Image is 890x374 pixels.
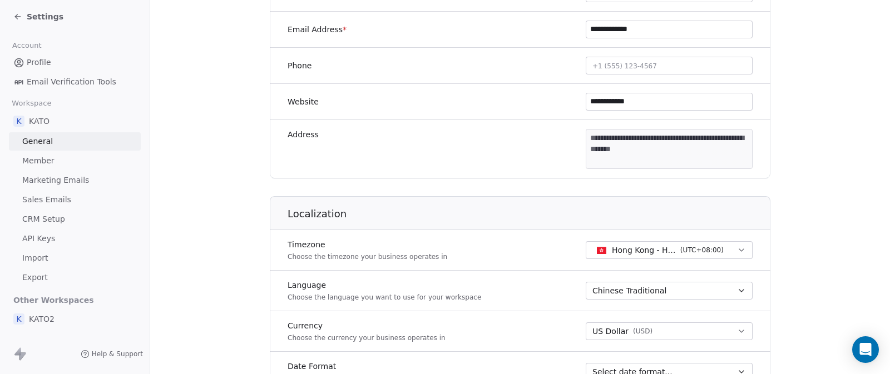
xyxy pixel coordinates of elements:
span: Other Workspaces [9,291,98,309]
label: Language [288,280,481,291]
a: Profile [9,53,141,72]
a: Marketing Emails [9,171,141,190]
span: Hong Kong - HKT [612,245,676,256]
span: K [13,313,24,325]
span: Email Verification Tools [27,76,116,88]
label: Website [288,96,319,107]
span: K [13,116,24,127]
span: Export [22,272,48,283]
button: US Dollar(USD) [586,322,753,340]
span: +1 (555) 123-4567 [592,62,657,70]
span: Profile [27,57,51,68]
span: KATO2 [29,313,55,325]
label: Phone [288,60,311,71]
span: Marketing Emails [22,174,89,186]
p: Choose the language you want to use for your workspace [288,293,481,302]
label: Date Format [288,361,466,372]
span: Sales Emails [22,194,71,206]
span: KATO [29,116,50,127]
span: Account [7,37,46,54]
span: Workspace [7,95,56,112]
span: Import [22,252,48,264]
a: Email Verification Tools [9,73,141,91]
span: Settings [27,11,63,22]
span: Help & Support [92,350,143,358]
div: Open Intercom Messenger [852,336,879,363]
a: Import [9,249,141,267]
button: +1 (555) 123-4567 [586,57,753,74]
p: Choose the currency your business operates in [288,333,446,342]
label: Currency [288,320,446,331]
a: Export [9,268,141,287]
a: General [9,132,141,151]
a: Member [9,152,141,170]
span: Member [22,155,55,167]
label: Email Address [288,24,347,35]
span: ( USD ) [633,327,652,336]
label: Address [288,129,319,140]
span: ( UTC+08:00 ) [680,245,724,255]
a: Sales Emails [9,191,141,209]
label: Timezone [288,239,447,250]
button: Hong Kong - HKT(UTC+08:00) [586,241,753,259]
span: CRM Setup [22,213,65,225]
span: General [22,136,53,147]
span: API Keys [22,233,55,245]
span: US Dollar [592,326,629,337]
a: API Keys [9,230,141,248]
a: Help & Support [81,350,143,358]
a: CRM Setup [9,210,141,228]
a: Settings [13,11,63,22]
span: Chinese Traditional [592,285,666,296]
h1: Localization [288,207,771,221]
p: Choose the timezone your business operates in [288,252,447,261]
